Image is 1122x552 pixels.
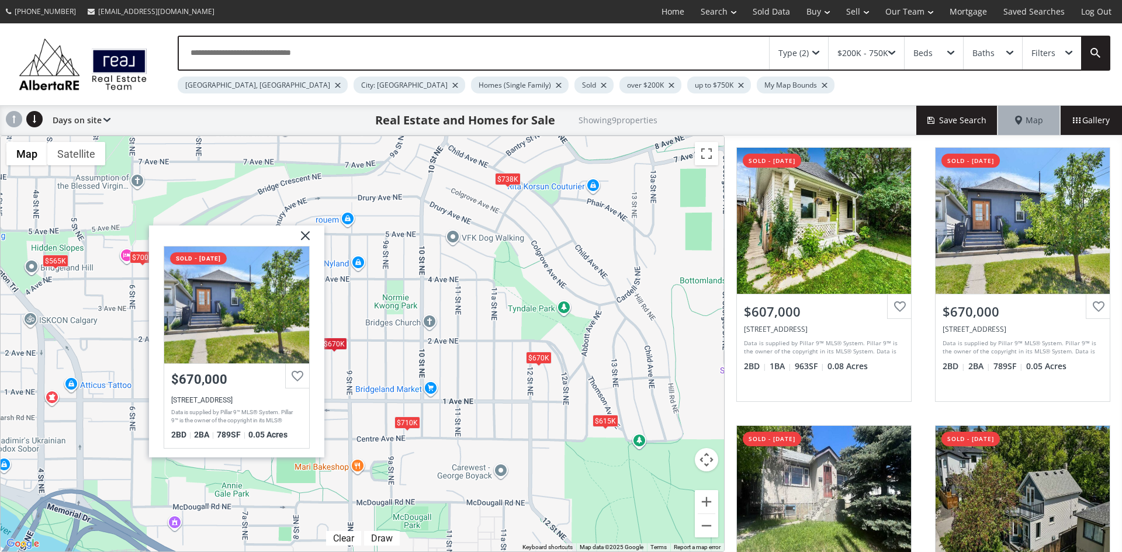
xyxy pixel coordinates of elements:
span: [PHONE_NUMBER] [15,6,76,16]
div: 931 2 Avenue NE, Calgary, AB T2E 0G6 [171,396,302,404]
span: 0.05 Acres [1026,360,1066,372]
span: Map [1015,114,1043,126]
img: Logo [13,35,153,93]
span: 789 SF [993,360,1023,372]
button: Map camera controls [695,448,718,471]
div: Filters [1031,49,1055,57]
div: 931 2 Avenue NE, Calgary, AB T2E 0G6 [164,247,309,363]
div: Click to clear. [326,533,361,544]
img: x.svg [286,225,316,255]
div: $670K [526,351,552,363]
a: [EMAIL_ADDRESS][DOMAIN_NAME] [82,1,220,22]
div: Baths [972,49,995,57]
span: 963 SF [795,360,825,372]
div: $670,000 [943,303,1103,321]
a: sold - [DATE]$607,000[STREET_ADDRESS]Data is supplied by Pillar 9™ MLS® System. Pillar 9™ is the ... [725,136,923,414]
button: Show satellite imagery [47,142,105,165]
button: Zoom out [695,514,718,537]
span: [EMAIL_ADDRESS][DOMAIN_NAME] [98,6,214,16]
span: 2 BD [171,430,191,439]
div: up to $750K [687,77,751,93]
span: Gallery [1073,114,1110,126]
button: Zoom in [695,490,718,513]
div: Map [998,106,1060,135]
a: Open this area in Google Maps (opens a new window) [4,536,42,551]
button: Keyboard shortcuts [522,543,573,551]
div: $670,000 [171,372,302,387]
a: Terms [650,544,667,550]
div: Beds [913,49,933,57]
div: $710K [394,416,420,428]
div: Data is supplied by Pillar 9™ MLS® System. Pillar 9™ is the owner of the copyright in its MLS® Sy... [171,408,299,426]
div: Draw [368,533,396,544]
span: 2 BA [194,430,214,439]
span: 1 BA [770,360,792,372]
h1: Real Estate and Homes for Sale [375,112,555,129]
button: Toggle fullscreen view [695,142,718,165]
div: $200K - 750K [837,49,888,57]
div: Gallery [1060,106,1122,135]
button: Show street map [6,142,47,165]
div: City: [GEOGRAPHIC_DATA] [354,77,465,93]
span: 0.05 Acres [248,430,288,439]
span: Map data ©2025 Google [580,544,643,550]
button: Save Search [916,106,998,135]
a: Report a map error [674,544,721,550]
div: over $200K [619,77,681,93]
span: 0.08 Acres [827,360,868,372]
div: Clear [330,533,357,544]
div: Homes (Single Family) [471,77,569,93]
div: Data is supplied by Pillar 9™ MLS® System. Pillar 9™ is the owner of the copyright in its MLS® Sy... [943,339,1100,356]
a: sold - [DATE]$670,000[STREET_ADDRESS]Data is supplied by Pillar 9™ MLS® System. Pillar 9™ is the ... [923,136,1122,414]
div: sold - [DATE] [170,252,227,265]
div: Data is supplied by Pillar 9™ MLS® System. Pillar 9™ is the owner of the copyright in its MLS® Sy... [744,339,901,356]
div: 222 6A Street NE, Calgary, AB T2E 4A5 [744,324,904,334]
div: $615K [593,414,618,426]
div: $607,000 [744,303,904,321]
div: $670K [321,337,347,349]
a: sold - [DATE]$670,000[STREET_ADDRESS]Data is supplied by Pillar 9™ MLS® System. Pillar 9™ is the ... [164,246,310,449]
div: My Map Bounds [757,77,834,93]
div: Click to draw. [364,533,400,544]
span: 2 BD [943,360,965,372]
h2: Showing 9 properties [579,116,657,124]
span: 2 BD [744,360,767,372]
div: Days on site [47,106,110,135]
div: 931 2 Avenue NE, Calgary, AB T2E 0G6 [943,324,1103,334]
div: Sold [574,77,614,93]
span: 2 BA [968,360,991,372]
div: $565K [43,255,68,267]
div: $738K [495,172,521,185]
div: $700K [130,251,155,263]
div: Type (2) [778,49,809,57]
img: Google [4,536,42,551]
div: [GEOGRAPHIC_DATA], [GEOGRAPHIC_DATA] [178,77,348,93]
span: 789 SF [217,430,245,439]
